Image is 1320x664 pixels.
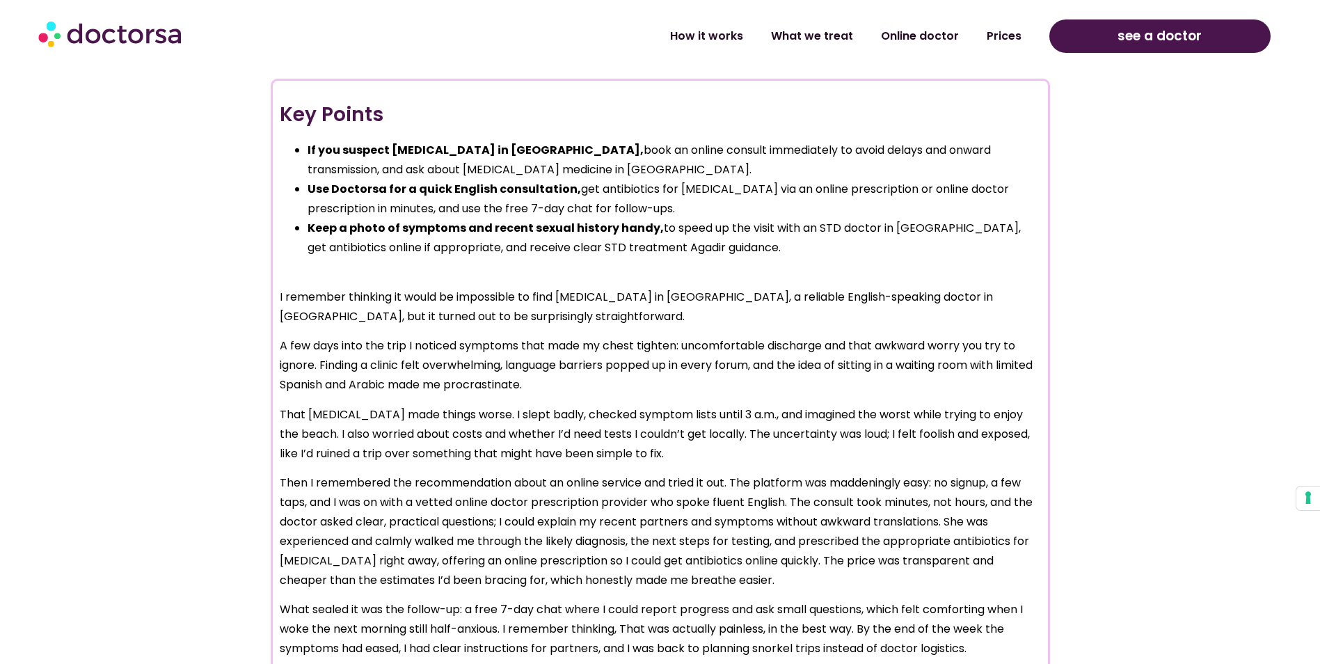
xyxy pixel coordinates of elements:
[280,287,1041,326] p: I remember thinking it would be impossible to find [MEDICAL_DATA] in [GEOGRAPHIC_DATA], a reliabl...
[1118,25,1202,47] span: see a doctor
[308,219,1041,258] li: to speed up the visit with an STD doctor in [GEOGRAPHIC_DATA], get antibiotics online if appropri...
[280,405,1041,464] p: That [MEDICAL_DATA] made things worse. I slept badly, checked symptom lists until 3 a.m., and ima...
[280,600,1041,658] p: What sealed it was the follow-up: a free 7-day chat where I could report progress and ask small q...
[973,20,1035,52] a: Prices
[308,181,581,197] strong: Use Doctorsa for a quick English consultation,
[341,20,1035,52] nav: Menu
[308,180,1041,219] li: get antibiotics for [MEDICAL_DATA] via an online prescription or online doctor prescription in mi...
[308,142,644,158] strong: If you suspect [MEDICAL_DATA] in [GEOGRAPHIC_DATA],
[1296,487,1320,510] button: Your consent preferences for tracking technologies
[867,20,973,52] a: Online doctor
[280,100,1041,129] h3: Key Points
[280,473,1041,590] p: Then I remembered the recommendation about an online service and tried it out. The platform was m...
[757,20,867,52] a: What we treat
[308,141,1041,180] li: book an online consult immediately to avoid delays and onward transmission, and ask about [MEDICA...
[308,220,664,236] strong: Keep a photo of symptoms and recent sexual history handy,
[656,20,757,52] a: How it works
[280,336,1041,395] p: A few days into the trip I noticed symptoms that made my chest tighten: uncomfortable discharge a...
[1049,19,1271,53] a: see a doctor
